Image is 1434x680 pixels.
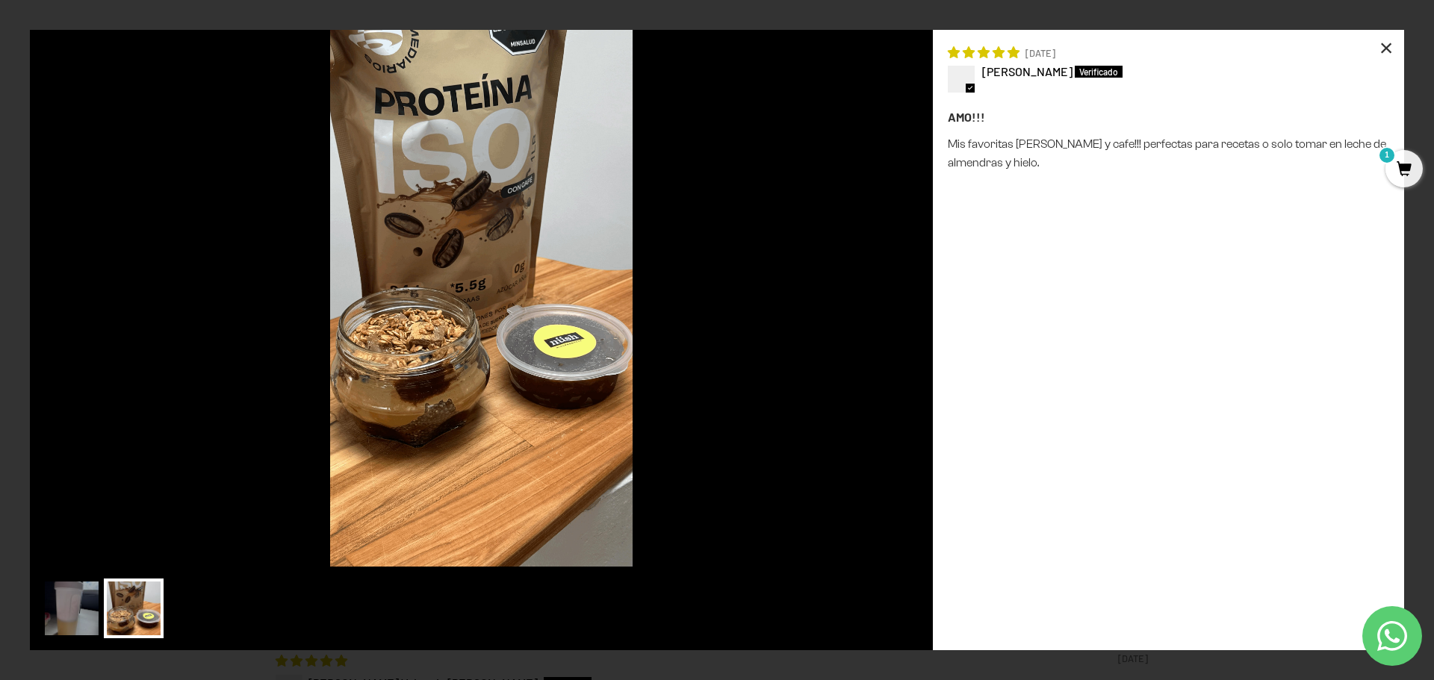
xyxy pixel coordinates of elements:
div: AMO!!! [948,107,1389,127]
span: [PERSON_NAME] [982,64,1073,78]
div: × [1368,30,1404,66]
span: 5 star review [948,45,1019,59]
img: User picture [42,578,102,638]
span: [DATE] [1025,47,1055,59]
mark: 1 [1378,146,1396,164]
a: 1 [1385,162,1423,178]
img: 1754431148__tempimageabbjct__original.gif [30,30,933,567]
img: User picture [104,578,164,638]
p: Mis favoritas [PERSON_NAME] y cafe!!! perfectas para recetas o solo tomar en leche de almendras y... [948,134,1389,172]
